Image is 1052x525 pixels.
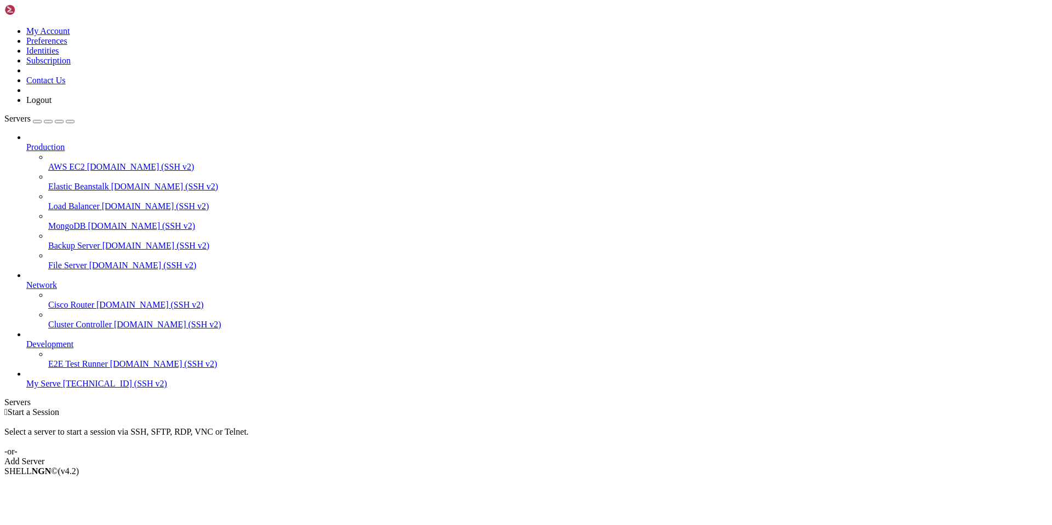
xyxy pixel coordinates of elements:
a: Backup Server [DOMAIN_NAME] (SSH v2) [48,241,1048,251]
span: Elastic Beanstalk [48,182,109,191]
li: Production [26,132,1048,270]
a: Identities [26,46,59,55]
b: NGN [32,466,52,476]
span: [TECHNICAL_ID] (SSH v2) [63,379,167,388]
a: Network [26,280,1048,290]
a: File Server [DOMAIN_NAME] (SSH v2) [48,261,1048,270]
span: [DOMAIN_NAME] (SSH v2) [89,261,197,270]
span: MongoDB [48,221,85,230]
a: Cluster Controller [DOMAIN_NAME] (SSH v2) [48,320,1048,330]
a: Elastic Beanstalk [DOMAIN_NAME] (SSH v2) [48,182,1048,192]
span: Load Balancer [48,201,100,211]
span: [DOMAIN_NAME] (SSH v2) [102,241,210,250]
span: Servers [4,114,31,123]
li: My Serve [TECHNICAL_ID] (SSH v2) [26,369,1048,389]
span: 4.2.0 [58,466,79,476]
a: Subscription [26,56,71,65]
span: File Server [48,261,87,270]
span: [DOMAIN_NAME] (SSH v2) [110,359,218,368]
div: Select a server to start a session via SSH, SFTP, RDP, VNC or Telnet. -or- [4,417,1048,457]
li: Development [26,330,1048,369]
span: [DOMAIN_NAME] (SSH v2) [102,201,209,211]
span: Production [26,142,65,152]
span:  [4,407,8,417]
span: [DOMAIN_NAME] (SSH v2) [87,162,195,171]
li: Cisco Router [DOMAIN_NAME] (SSH v2) [48,290,1048,310]
span: Development [26,339,73,349]
a: E2E Test Runner [DOMAIN_NAME] (SSH v2) [48,359,1048,369]
span: Start a Session [8,407,59,417]
a: Production [26,142,1048,152]
li: Cluster Controller [DOMAIN_NAME] (SSH v2) [48,310,1048,330]
a: Load Balancer [DOMAIN_NAME] (SSH v2) [48,201,1048,211]
img: Shellngn [4,4,67,15]
span: [DOMAIN_NAME] (SSH v2) [96,300,204,309]
a: Contact Us [26,76,66,85]
div: Servers [4,397,1048,407]
li: AWS EC2 [DOMAIN_NAME] (SSH v2) [48,152,1048,172]
span: SHELL © [4,466,79,476]
li: File Server [DOMAIN_NAME] (SSH v2) [48,251,1048,270]
a: MongoDB [DOMAIN_NAME] (SSH v2) [48,221,1048,231]
div: Add Server [4,457,1048,466]
span: Cluster Controller [48,320,112,329]
a: Development [26,339,1048,349]
a: Cisco Router [DOMAIN_NAME] (SSH v2) [48,300,1048,310]
a: Preferences [26,36,67,45]
a: My Serve [TECHNICAL_ID] (SSH v2) [26,379,1048,389]
li: E2E Test Runner [DOMAIN_NAME] (SSH v2) [48,349,1048,369]
li: Load Balancer [DOMAIN_NAME] (SSH v2) [48,192,1048,211]
span: My Serve [26,379,61,388]
li: Network [26,270,1048,330]
span: AWS EC2 [48,162,85,171]
li: Elastic Beanstalk [DOMAIN_NAME] (SSH v2) [48,172,1048,192]
span: [DOMAIN_NAME] (SSH v2) [114,320,221,329]
span: Backup Server [48,241,100,250]
a: AWS EC2 [DOMAIN_NAME] (SSH v2) [48,162,1048,172]
a: Logout [26,95,52,105]
li: MongoDB [DOMAIN_NAME] (SSH v2) [48,211,1048,231]
span: Network [26,280,57,290]
li: Backup Server [DOMAIN_NAME] (SSH v2) [48,231,1048,251]
span: [DOMAIN_NAME] (SSH v2) [111,182,219,191]
span: Cisco Router [48,300,94,309]
a: Servers [4,114,75,123]
span: E2E Test Runner [48,359,108,368]
a: My Account [26,26,70,36]
span: [DOMAIN_NAME] (SSH v2) [88,221,195,230]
